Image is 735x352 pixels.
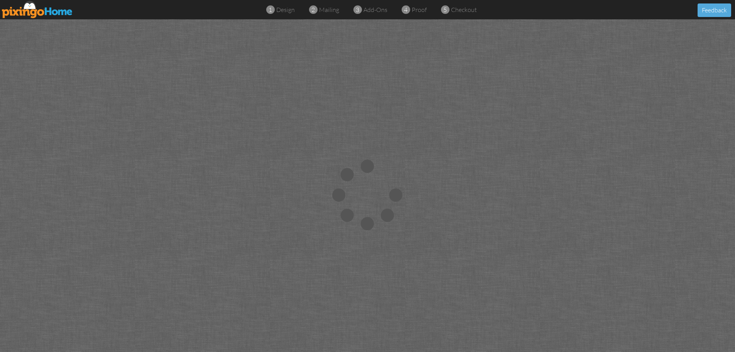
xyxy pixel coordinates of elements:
span: 2 [311,5,315,14]
span: 4 [404,5,407,14]
span: 5 [443,5,447,14]
span: mailing [319,6,339,14]
button: Feedback [698,3,731,17]
img: pixingo logo [2,1,73,18]
span: proof [412,6,427,14]
span: 1 [269,5,272,14]
span: checkout [451,6,477,14]
span: 3 [356,5,359,14]
span: add-ons [363,6,387,14]
span: design [276,6,295,14]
